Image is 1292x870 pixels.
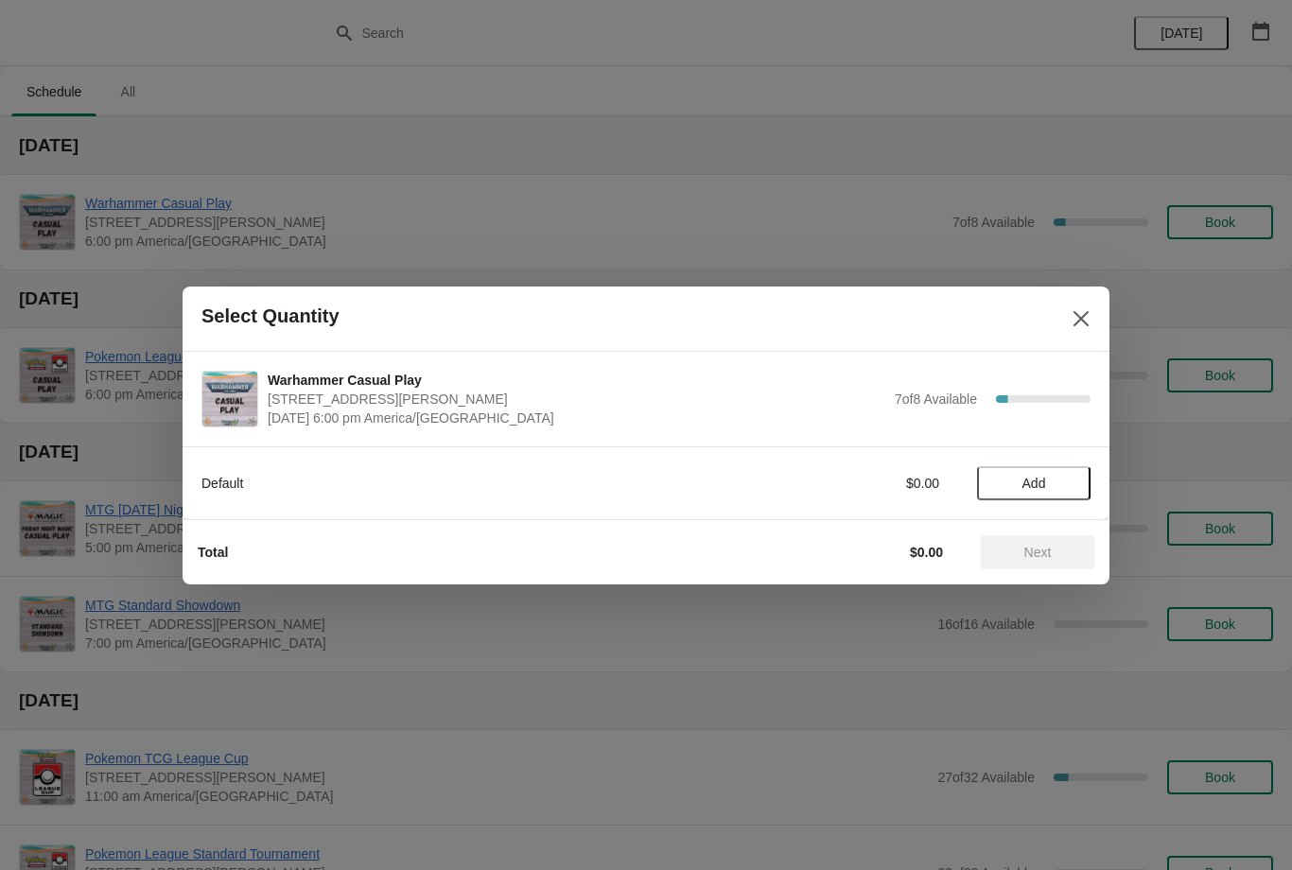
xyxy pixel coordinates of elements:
span: Add [1022,476,1046,491]
span: Warhammer Casual Play [268,371,885,390]
span: [STREET_ADDRESS][PERSON_NAME] [268,390,885,409]
span: 7 of 8 Available [895,391,977,407]
img: Warhammer Casual Play | 2040 Louetta Rd Ste I Spring, TX 77388 | October 1 | 6:00 pm America/Chicago [202,372,257,426]
strong: Total [198,545,228,560]
button: Add [977,466,1091,500]
button: Close [1064,302,1098,336]
div: $0.00 [764,474,939,493]
div: Default [201,474,726,493]
strong: $0.00 [910,545,943,560]
h2: Select Quantity [201,305,340,327]
span: [DATE] 6:00 pm America/[GEOGRAPHIC_DATA] [268,409,885,427]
